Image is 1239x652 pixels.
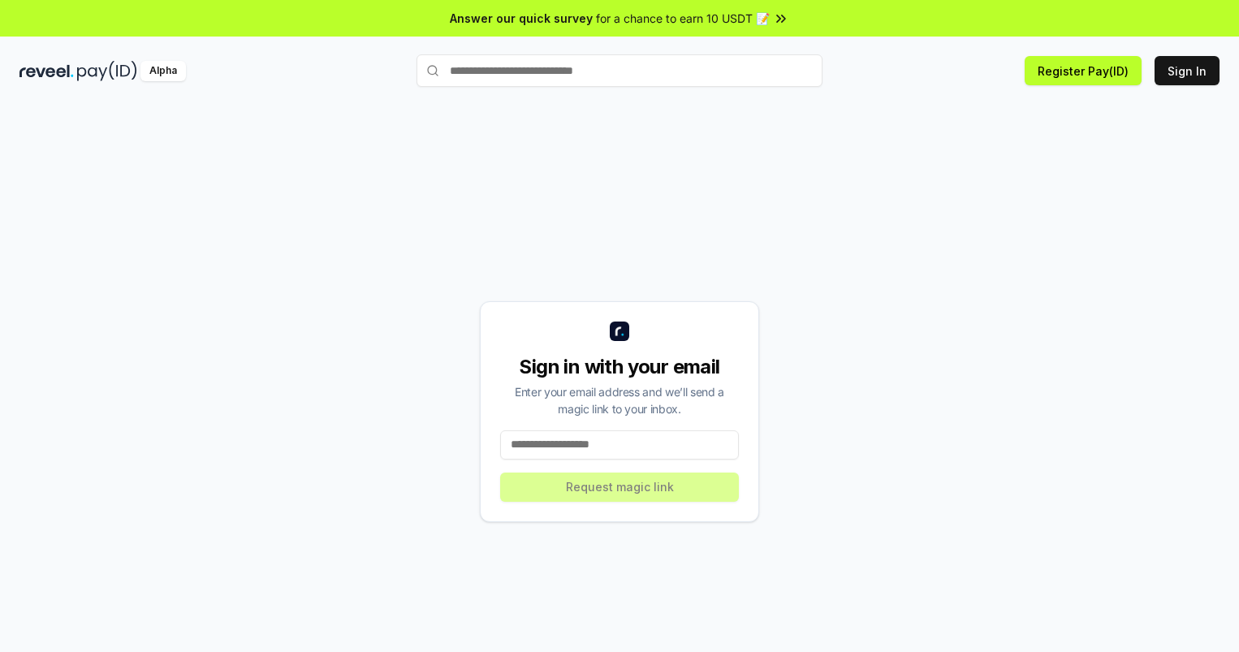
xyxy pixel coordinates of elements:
img: pay_id [77,61,137,81]
img: reveel_dark [19,61,74,81]
button: Register Pay(ID) [1025,56,1142,85]
img: logo_small [610,322,629,341]
span: for a chance to earn 10 USDT 📝 [596,10,770,27]
span: Answer our quick survey [450,10,593,27]
div: Alpha [140,61,186,81]
button: Sign In [1155,56,1220,85]
div: Sign in with your email [500,354,739,380]
div: Enter your email address and we’ll send a magic link to your inbox. [500,383,739,417]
